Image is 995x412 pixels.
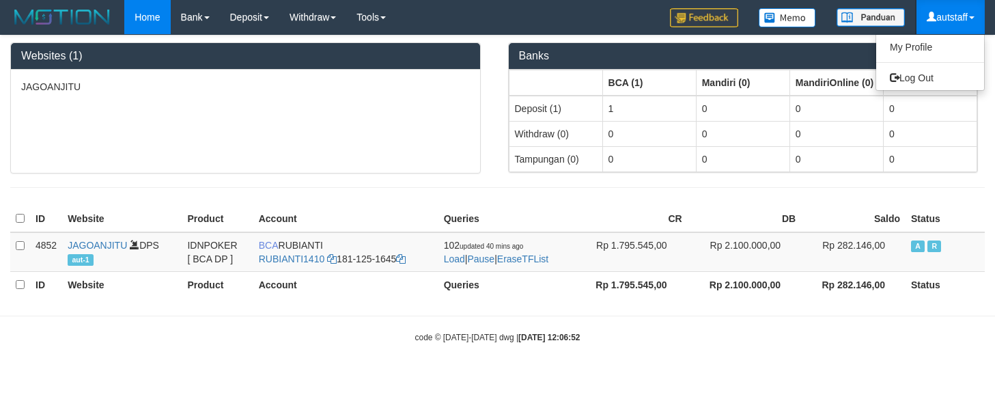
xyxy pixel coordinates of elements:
td: DPS [62,232,182,272]
th: Rp 2.100.000,00 [688,271,802,298]
td: 4852 [30,232,62,272]
img: Button%20Memo.svg [759,8,816,27]
th: Rp 1.795.545,00 [574,271,688,298]
th: Rp 282.146,00 [801,271,906,298]
a: Pause [467,253,494,264]
a: My Profile [876,38,984,56]
td: 1 [602,96,696,122]
h3: Banks [519,50,968,62]
td: Withdraw (0) [509,121,602,146]
a: Log Out [876,69,984,87]
td: Rp 282.146,00 [801,232,906,272]
h3: Websites (1) [21,50,470,62]
td: 0 [789,96,883,122]
td: Deposit (1) [509,96,602,122]
a: EraseTFList [497,253,548,264]
td: 0 [696,121,789,146]
td: 0 [696,146,789,171]
th: Website [62,206,182,232]
span: aut-1 [68,254,94,266]
th: CR [574,206,688,232]
a: RUBIANTI1410 [259,253,324,264]
th: DB [688,206,802,232]
span: | | [444,240,549,264]
span: Active [911,241,925,252]
img: Feedback.jpg [670,8,738,27]
th: ID [30,206,62,232]
td: IDNPOKER [ BCA DP ] [182,232,253,272]
th: Group: activate to sort column ascending [602,70,696,96]
small: code © [DATE]-[DATE] dwg | [415,333,580,342]
th: Group: activate to sort column ascending [509,70,602,96]
a: JAGOANJITU [68,240,127,251]
td: 0 [602,121,696,146]
td: 0 [696,96,789,122]
th: Queries [438,206,574,232]
th: Status [906,206,985,232]
a: Copy RUBIANTI1410 to clipboard [327,253,337,264]
th: Product [182,206,253,232]
th: Group: activate to sort column ascending [789,70,883,96]
span: Running [927,241,941,252]
td: RUBIANTI 181-125-1645 [253,232,438,272]
img: panduan.png [837,8,905,27]
th: Queries [438,271,574,298]
td: 0 [789,146,883,171]
td: 0 [883,146,977,171]
th: Product [182,271,253,298]
a: Load [444,253,465,264]
th: Website [62,271,182,298]
th: Group: activate to sort column ascending [696,70,789,96]
span: 102 [444,240,524,251]
td: 0 [883,121,977,146]
th: Account [253,271,438,298]
p: JAGOANJITU [21,80,470,94]
th: ID [30,271,62,298]
img: MOTION_logo.png [10,7,114,27]
td: Rp 2.100.000,00 [688,232,802,272]
td: 0 [602,146,696,171]
a: Copy 1811251645 to clipboard [396,253,406,264]
strong: [DATE] 12:06:52 [518,333,580,342]
td: Rp 1.795.545,00 [574,232,688,272]
td: 0 [789,121,883,146]
th: Status [906,271,985,298]
span: BCA [259,240,279,251]
th: Saldo [801,206,906,232]
td: Tampungan (0) [509,146,602,171]
th: Account [253,206,438,232]
td: 0 [883,96,977,122]
span: updated 40 mins ago [460,243,523,250]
